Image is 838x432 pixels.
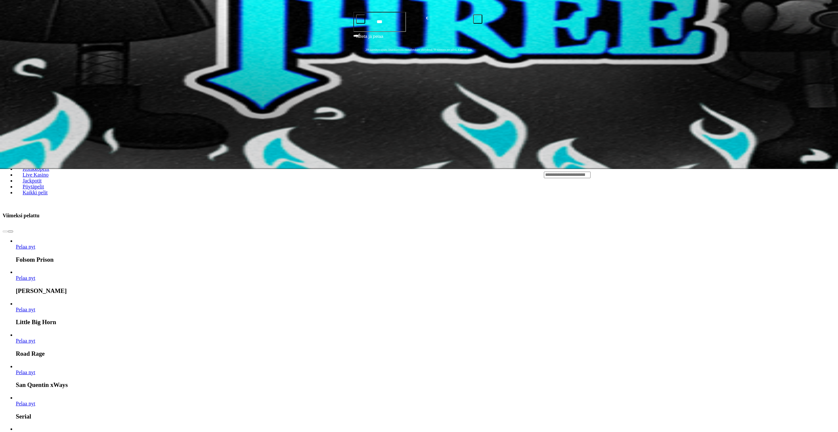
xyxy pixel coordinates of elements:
span: € [426,15,428,21]
button: plus icon [473,14,482,24]
input: Search [544,172,591,178]
a: Pöytäpelit [16,181,51,191]
span: Live Kasino [20,172,51,178]
a: San Quentin xWays [16,370,35,375]
header: Lobby [3,142,835,207]
span: Pelaa nyt [16,244,35,250]
span: Kaikki pelit [20,190,50,195]
a: Serial [16,401,35,406]
h3: Viimeksi pelattu [3,212,39,219]
span: Pöytäpelit [20,184,47,189]
button: prev slide [3,230,8,232]
a: Jackpotit [16,176,48,185]
span: Pelaa nyt [16,370,35,375]
a: Folsom Prison [16,244,35,250]
span: Jackpotit [20,178,44,183]
a: Road Rage [16,338,35,344]
button: minus icon [356,14,365,24]
a: Live Kasino [16,170,55,180]
button: Talleta ja pelaa [353,33,485,45]
span: € [359,33,361,36]
nav: Lobby [3,149,531,201]
button: next slide [8,230,13,232]
a: Karen Maneater [16,275,35,281]
span: Talleta ja pelaa [355,33,383,45]
span: Pelaa nyt [16,275,35,281]
span: Pelaa nyt [16,338,35,344]
a: Kaikki pelit [16,187,55,197]
span: Pelaa nyt [16,307,35,312]
span: Pelaa nyt [16,401,35,406]
a: Little Big Horn [16,307,35,312]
